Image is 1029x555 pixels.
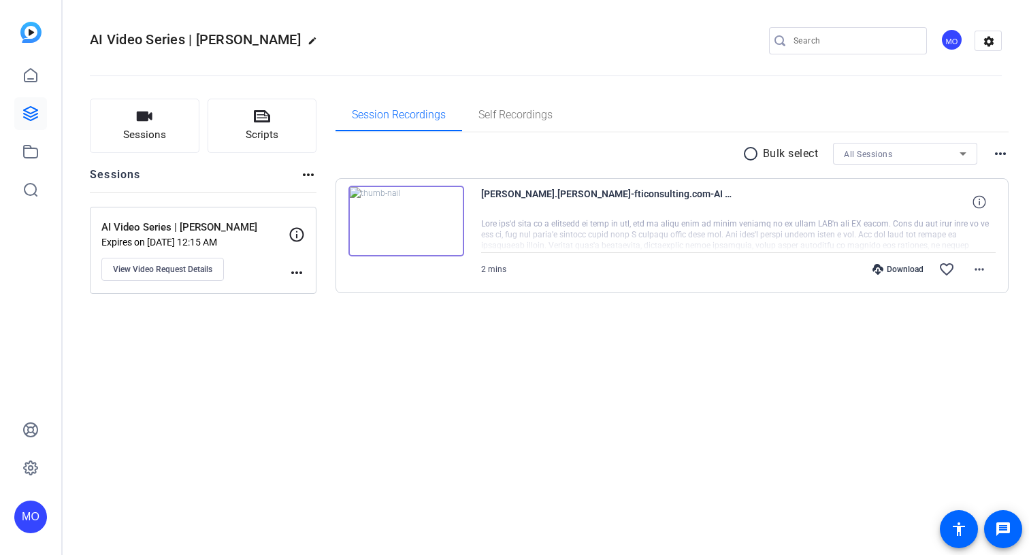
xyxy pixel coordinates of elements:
[975,31,1002,52] mat-icon: settings
[300,167,316,183] mat-icon: more_horiz
[742,146,763,162] mat-icon: radio_button_unchecked
[14,501,47,533] div: MO
[763,146,819,162] p: Bulk select
[352,110,446,120] span: Session Recordings
[90,99,199,153] button: Sessions
[481,265,506,274] span: 2 mins
[971,261,987,277] mat-icon: more_horiz
[941,29,963,51] div: MO
[941,29,964,52] ngx-avatar: Maura Olson
[101,220,289,235] p: AI Video Series | [PERSON_NAME]
[938,261,955,277] mat-icon: favorite_border
[866,264,930,275] div: Download
[113,264,212,275] span: View Video Request Details
[995,521,1011,537] mat-icon: message
[348,186,464,256] img: thumb-nail
[123,127,166,143] span: Sessions
[308,36,324,52] mat-icon: edit
[481,186,733,218] span: [PERSON_NAME].[PERSON_NAME]-fticonsulting.com-AI Video Series - [PERSON_NAME]-AI Video Series - [...
[208,99,317,153] button: Scripts
[101,258,224,281] button: View Video Request Details
[951,521,967,537] mat-icon: accessibility
[794,33,916,49] input: Search
[478,110,553,120] span: Self Recordings
[289,265,305,281] mat-icon: more_horiz
[101,237,289,248] p: Expires on [DATE] 12:15 AM
[246,127,278,143] span: Scripts
[992,146,1009,162] mat-icon: more_horiz
[90,31,301,48] span: AI Video Series | [PERSON_NAME]
[20,22,42,43] img: blue-gradient.svg
[90,167,141,192] h2: Sessions
[844,150,892,159] span: All Sessions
